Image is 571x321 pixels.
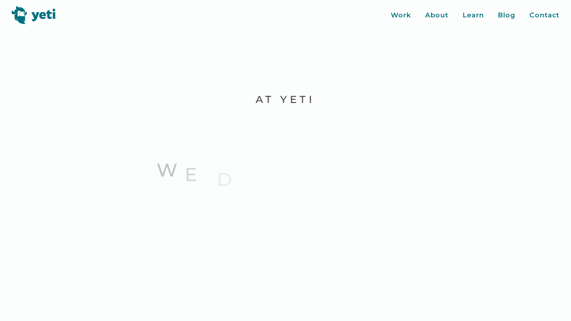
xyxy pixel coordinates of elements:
[463,10,484,21] a: Learn
[425,10,448,21] a: About
[12,6,56,24] img: Yeti logo
[119,93,451,107] p: At Yeti
[391,10,411,21] a: Work
[498,10,515,21] a: Blog
[530,10,559,21] a: Contact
